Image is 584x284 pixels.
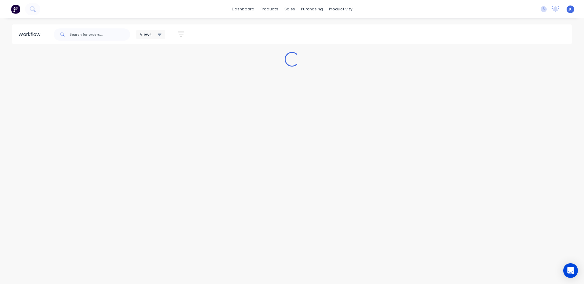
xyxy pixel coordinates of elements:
div: Open Intercom Messenger [563,263,578,278]
img: Factory [11,5,20,14]
div: productivity [326,5,356,14]
div: products [257,5,281,14]
div: sales [281,5,298,14]
a: dashboard [229,5,257,14]
span: Views [140,31,151,38]
div: purchasing [298,5,326,14]
span: JC [569,6,572,12]
div: Workflow [18,31,43,38]
input: Search for orders... [70,28,130,41]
